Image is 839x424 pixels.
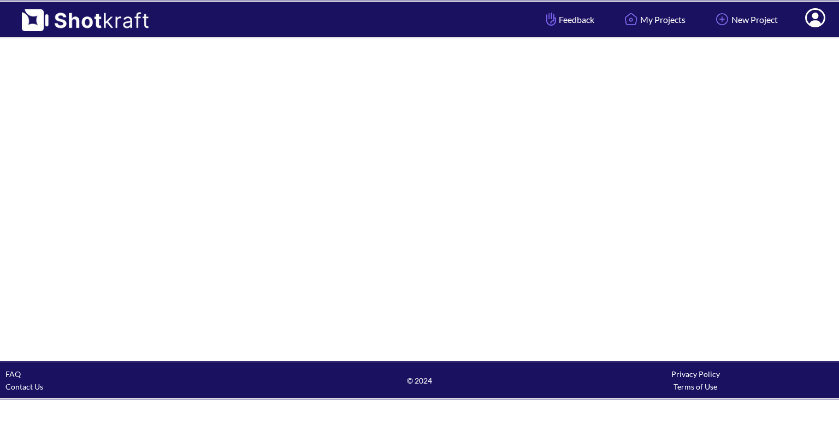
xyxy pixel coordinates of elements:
[713,10,731,28] img: Add Icon
[543,10,559,28] img: Hand Icon
[543,13,594,26] span: Feedback
[558,380,834,393] div: Terms of Use
[558,368,834,380] div: Privacy Policy
[705,5,786,34] a: New Project
[613,5,694,34] a: My Projects
[5,369,21,379] a: FAQ
[622,10,640,28] img: Home Icon
[281,374,557,387] span: © 2024
[5,382,43,391] a: Contact Us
